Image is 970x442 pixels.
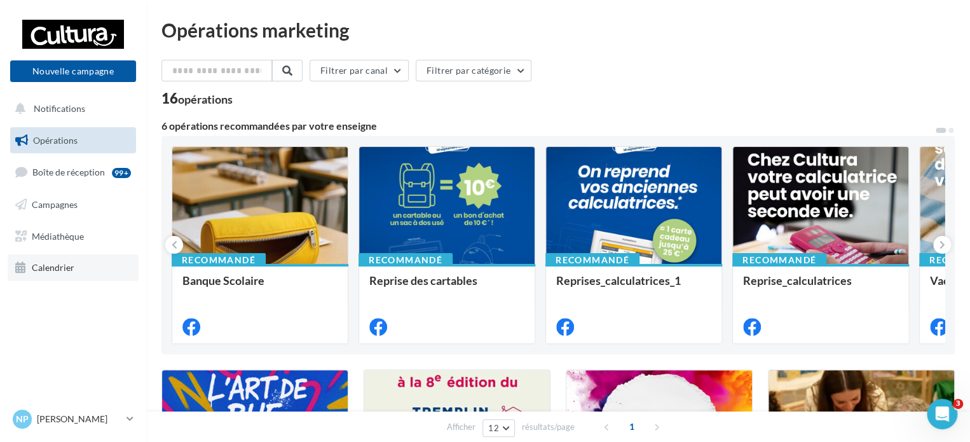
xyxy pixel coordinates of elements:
[172,253,266,267] div: Recommandé
[622,417,642,437] span: 1
[112,168,131,178] div: 99+
[182,274,338,300] div: Banque Scolaire
[161,20,955,39] div: Opérations marketing
[32,199,78,210] span: Campagnes
[161,121,934,131] div: 6 opérations recommandées par votre enseigne
[8,254,139,281] a: Calendrier
[743,274,898,300] div: Reprise_calculatrices
[32,167,105,177] span: Boîte de réception
[927,399,957,429] iframe: Intercom live chat
[10,407,136,431] a: NP [PERSON_NAME]
[8,223,139,250] a: Médiathèque
[732,253,826,267] div: Recommandé
[32,262,74,273] span: Calendrier
[522,421,575,433] span: résultats/page
[33,135,78,146] span: Opérations
[416,60,531,81] button: Filtrer par catégorie
[953,399,963,409] span: 3
[34,103,85,114] span: Notifications
[37,413,121,425] p: [PERSON_NAME]
[556,274,711,300] div: Reprises_calculatrices_1
[545,253,639,267] div: Recommandé
[447,421,475,433] span: Afficher
[32,230,84,241] span: Médiathèque
[369,274,524,300] div: Reprise des cartables
[8,191,139,218] a: Campagnes
[310,60,409,81] button: Filtrer par canal
[178,93,233,105] div: opérations
[10,60,136,82] button: Nouvelle campagne
[359,253,453,267] div: Recommandé
[482,419,515,437] button: 12
[161,92,233,106] div: 16
[8,127,139,154] a: Opérations
[16,413,29,425] span: NP
[8,95,133,122] button: Notifications
[488,423,499,433] span: 12
[8,158,139,186] a: Boîte de réception99+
